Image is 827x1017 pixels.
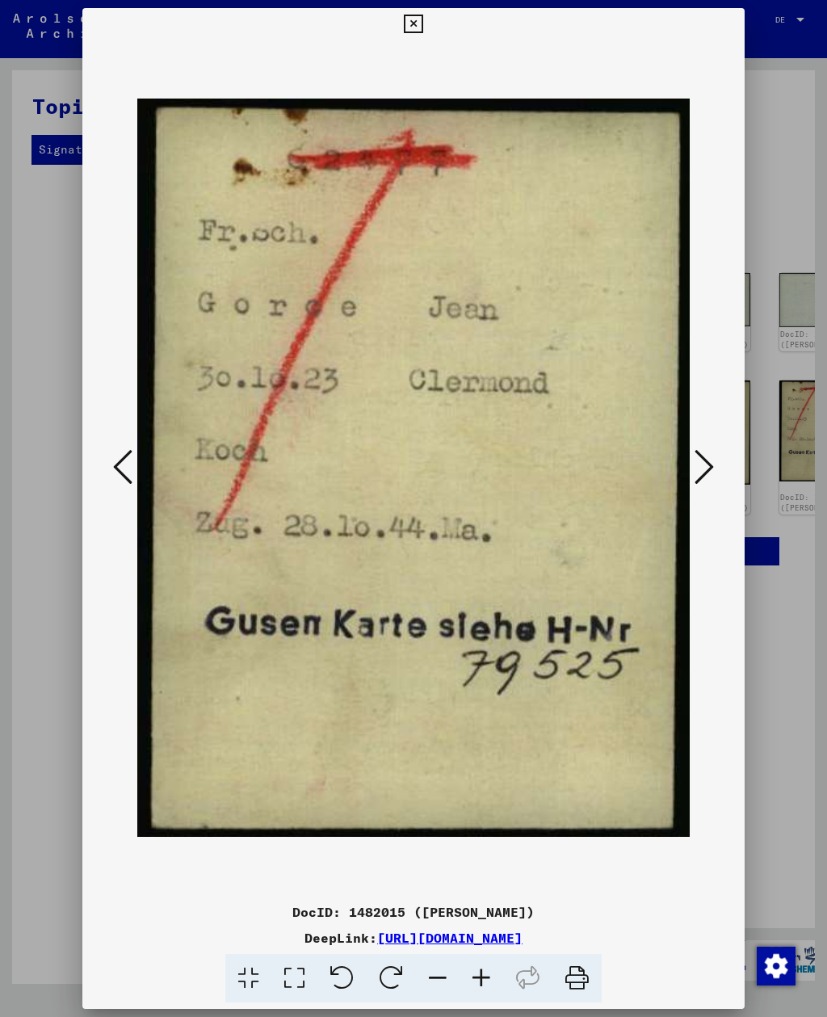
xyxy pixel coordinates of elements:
[82,902,744,922] div: DocID: 1482015 ([PERSON_NAME])
[757,947,796,985] img: Zustimmung ändern
[756,946,795,985] div: Zustimmung ändern
[137,40,689,896] img: 002.jpg
[82,928,744,948] div: DeepLink:
[377,930,523,946] a: [URL][DOMAIN_NAME]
